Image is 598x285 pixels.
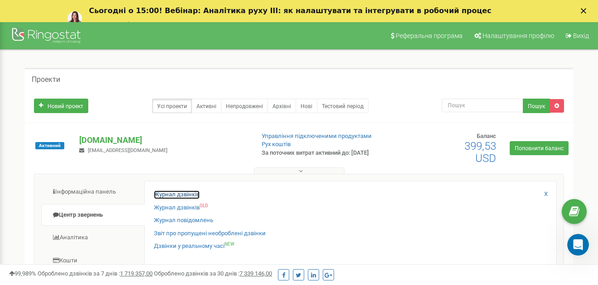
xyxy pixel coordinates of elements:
[515,145,564,152] font: Поповнити баланс
[89,21,135,29] font: Реєстрація
[567,234,589,256] iframe: Intercom live chat
[544,190,548,197] font: X
[120,270,153,277] font: 1 719 357,00
[59,257,77,264] font: Кошти
[89,6,492,15] font: Сьогодні о 15:00! Вебінар: Аналітика руху III: як налаштувати та інтегрувати в робочий процес
[469,22,559,49] a: Налаштування профілю
[154,242,234,251] a: Дзвінки у реальному часіNEW
[200,203,208,208] font: OLD
[385,22,467,49] a: Реферальна програма
[38,270,120,277] font: Оброблено дзвінків за 7 днів :
[510,141,569,155] a: Поповнити баланс
[191,99,221,113] a: Активні
[154,204,208,212] a: Журнал дзвінківOLD
[154,204,200,211] font: Журнал дзвінків
[39,143,61,148] font: Активний
[152,99,192,113] a: Усі проекти
[196,103,216,109] font: Активні
[239,270,272,277] font: 7 339 146,00
[154,242,225,249] font: Дзвінки у реальному часі
[528,103,545,109] font: Пошук
[268,99,296,113] a: Архівні
[442,99,523,112] input: Пошук
[154,190,200,199] a: Журнал дзвінків
[262,141,291,147] a: Рух коштів
[41,227,145,249] a: Аналітика
[483,32,554,39] font: Налаштування профілю
[273,103,291,109] font: Архівні
[225,242,234,247] font: NEW
[322,103,364,109] font: Тестовий період
[154,191,200,198] font: Журнал дзвінків
[154,270,239,277] font: Оброблено дзвінків за 30 днів :
[55,188,116,195] font: Інформаційна панель
[88,147,167,153] font: [EMAIL_ADDRESS][DOMAIN_NAME]
[41,250,145,272] a: Кошти
[48,103,83,109] font: Новий проект
[41,181,145,203] a: Інформаційна панель
[221,99,268,113] a: Непродовжені
[464,140,496,164] font: 399,53 USD
[60,234,88,241] font: Аналітика
[262,133,372,139] a: Управління підключеними продуктами
[41,204,145,226] a: Центр звернень
[154,229,266,238] a: Звіт про пропущені необроблені дзвінки
[154,216,213,225] a: Журнал повідомлень
[523,99,550,113] button: Пошук
[14,270,36,277] font: 99,989%
[317,99,368,113] a: Тестовий період
[573,32,589,39] font: Вихід
[154,217,213,223] font: Журнал повідомлень
[67,11,82,26] img: Profile image for Yuliia
[154,230,266,237] font: Звіт про пропущені необроблені дзвінки
[59,211,103,218] font: Центр звернень
[560,22,593,49] a: Вихід
[477,133,496,139] font: Баланс
[396,32,463,39] font: Реферальна програма
[581,8,590,14] div: Закрити
[79,135,142,145] font: [DOMAIN_NAME]
[262,149,369,156] font: За поточних витрат активний до: [DATE]
[157,103,187,109] font: Усі проекти
[301,103,312,109] font: Нові
[226,103,263,109] font: Непродовжені
[32,75,60,84] font: Проекти
[296,99,317,113] a: Нові
[34,99,88,113] a: Новий проект
[89,21,135,31] a: Реєстрація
